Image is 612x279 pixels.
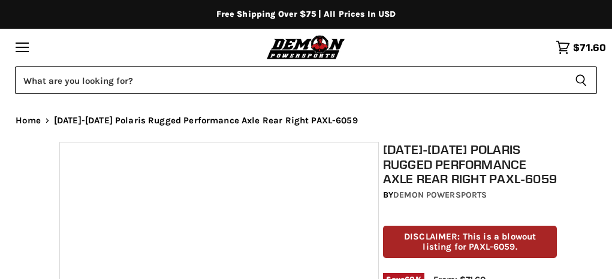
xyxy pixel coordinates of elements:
a: Home [16,116,41,126]
div: by [383,189,557,202]
form: Product [15,66,597,94]
a: Demon Powersports [393,190,487,200]
input: Search [15,66,565,94]
span: $71.60 [573,42,606,53]
p: DISCLAIMER: This is a blowout listing for PAXL-6059. [383,226,557,259]
button: Search [565,66,597,94]
h1: [DATE]-[DATE] Polaris Rugged Performance Axle Rear Right PAXL-6059 [383,142,557,186]
a: $71.60 [550,34,612,60]
span: [DATE]-[DATE] Polaris Rugged Performance Axle Rear Right PAXL-6059 [54,116,358,126]
img: Demon Powersports [264,34,348,60]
